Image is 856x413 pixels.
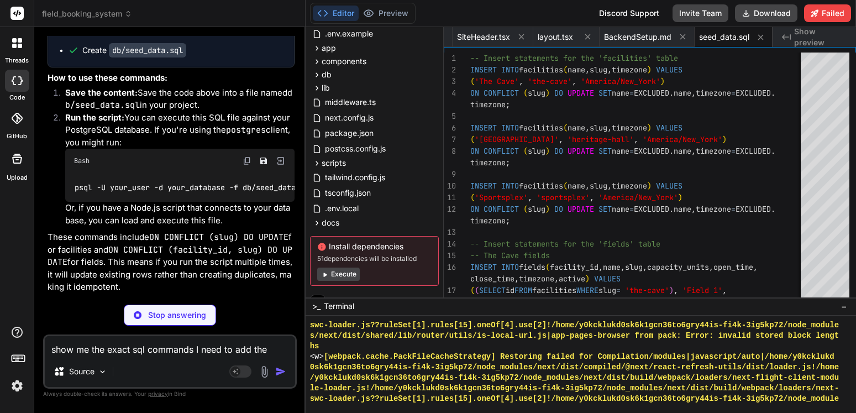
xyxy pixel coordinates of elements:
label: code [9,93,25,102]
span: VALUES [656,65,682,75]
span: 'heritage-hall' [568,134,634,144]
span: timezone [696,88,731,98]
button: Invite Team [673,4,728,22]
span: SET [598,146,612,156]
span: , [514,274,519,284]
span: BackendSetup.md [604,32,671,43]
span: , [691,88,696,98]
span: , [753,262,758,272]
span: <w> [310,352,324,362]
span: name [674,88,691,98]
span: , [722,285,727,295]
span: ( [470,134,475,144]
span: SELECT [479,285,506,295]
p: Always double-check its answers. Your in Bind [43,389,297,399]
span: next.config.js [324,111,375,124]
span: lib [322,82,330,93]
span: postcss.config.js [324,142,387,155]
span: timezone [612,181,647,191]
span: ON [470,146,479,156]
span: ) [660,76,665,86]
label: threads [5,56,29,65]
span: . [669,88,674,98]
div: 12 [444,203,456,215]
span: db [322,69,332,80]
span: , [691,204,696,214]
span: timezone [612,65,647,75]
span: 'Sportsplex' [475,192,528,202]
span: s/next/dist/shared/lib/router/utils/is-local-url.js|app-pages-browser from pack: Error: invalid s... [310,331,839,341]
strong: Run the script: [65,112,124,123]
span: name [568,181,585,191]
span: DO [554,146,563,156]
div: Discord Support [592,4,666,22]
span: EXCLUDED [736,204,771,214]
span: INTO [501,262,519,272]
span: ( [470,192,475,202]
span: timezone [470,216,506,226]
span: = [629,204,634,214]
span: INSERT [470,262,497,272]
span: . [771,146,775,156]
span: , [674,285,678,295]
span: name [603,262,621,272]
span: ( [475,285,479,295]
span: 'America/New_York' [598,192,678,202]
img: attachment [258,365,271,378]
span: facilities [519,181,563,191]
span: field_booking_system [42,8,132,19]
span: 'The Cave' [475,76,519,86]
span: Bash [74,156,90,165]
span: EXCLUDED [634,88,669,98]
span: timezone [696,204,731,214]
span: FROM [514,285,532,295]
span: . [771,88,775,98]
span: UPDATE [568,88,594,98]
span: slug [590,123,607,133]
span: slug [528,204,545,214]
button: Save file [256,153,271,169]
img: settings [8,377,27,395]
span: name [568,123,585,133]
span: ( [563,181,568,191]
span: timezone [470,100,506,109]
span: . [669,204,674,214]
span: , [643,262,647,272]
div: 2 [444,64,456,76]
span: fields [519,262,545,272]
span: swc-loader.js??ruleSet[1].rules[15].oneOf[4].use[2]!/home/y0kcklukd0sk6k1gcn36to6gry44is-fi4k-3ig... [310,394,839,404]
span: DO [554,88,563,98]
button: Preview [359,6,413,21]
button: Editor [313,6,359,21]
label: Upload [7,173,28,182]
span: [webpack.cache.PackFileCacheStrategy] Restoring failed for Compilation/modules|javascript/auto|/h... [324,352,834,362]
div: 14 [444,238,456,250]
span: tailwind.config.js [324,171,386,184]
span: layout.tsx [538,32,573,43]
span: , [554,274,559,284]
span: open_time [713,262,753,272]
span: 51 dependencies will be installed [317,254,432,263]
span: INSERT [470,123,497,133]
span: slug [590,181,607,191]
span: name [612,204,629,214]
span: name [568,65,585,75]
img: Pick Models [98,367,107,377]
span: scripts [322,158,346,169]
span: ) [669,285,674,295]
button: Failed [804,4,851,22]
span: INTO [501,181,519,191]
span: INSERT [470,181,497,191]
div: 1 [444,53,456,64]
span: package.json [324,127,375,140]
span: ; [506,216,510,226]
span: . [669,146,674,156]
div: 3 [444,76,456,87]
span: WHERE [576,285,598,295]
span: middleware.ts [324,96,377,109]
span: timezone [612,123,647,133]
span: name [674,146,691,156]
span: id [506,285,514,295]
span: tsconfig.json [324,186,372,200]
div: 6 [444,122,456,134]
